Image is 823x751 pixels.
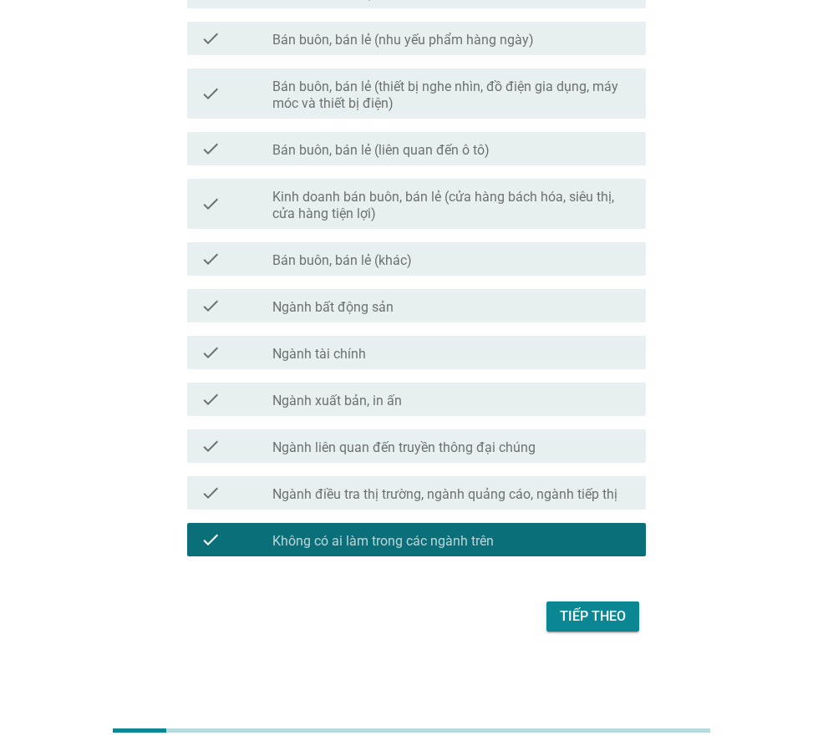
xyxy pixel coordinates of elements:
[201,343,221,363] i: check
[272,346,366,363] label: Ngành tài chính
[201,249,221,269] i: check
[272,79,632,112] label: Bán buôn, bán lẻ (thiết bị nghe nhìn, đồ điện gia dụng, máy móc và thiết bị điện)
[272,299,394,316] label: Ngành bất động sản
[272,533,494,550] label: Không có ai làm trong các ngành trên
[201,530,221,550] i: check
[201,28,221,48] i: check
[201,185,221,222] i: check
[272,439,536,456] label: Ngành liên quan đến truyền thông đại chúng
[272,189,632,222] label: Kinh doanh bán buôn, bán lẻ (cửa hàng bách hóa, siêu thị, cửa hàng tiện lợi)
[201,139,221,159] i: check
[201,296,221,316] i: check
[272,252,412,269] label: Bán buôn, bán lẻ (khác)
[272,142,490,159] label: Bán buôn, bán lẻ (liên quan đến ô tô)
[201,75,221,112] i: check
[201,436,221,456] i: check
[272,32,534,48] label: Bán buôn, bán lẻ (nhu yếu phẩm hàng ngày)
[546,601,639,632] button: Tiếp theo
[272,486,617,503] label: Ngành điều tra thị trường, ngành quảng cáo, ngành tiếp thị
[201,389,221,409] i: check
[272,393,402,409] label: Ngành xuất bản, in ấn
[560,606,626,627] div: Tiếp theo
[201,483,221,503] i: check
